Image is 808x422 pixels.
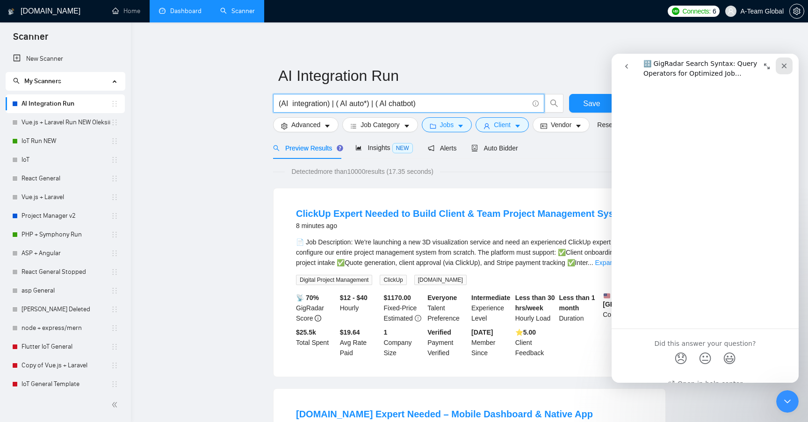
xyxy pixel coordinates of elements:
[355,144,412,151] span: Insights
[6,225,125,244] li: PHP + Symphony Run
[426,293,469,323] div: Talent Preference
[440,120,454,130] span: Jobs
[13,78,20,84] span: search
[296,329,316,336] b: $ 25.5k
[380,275,406,285] span: ClickUp
[111,156,118,164] span: holder
[6,244,125,263] li: ASP + Angular
[111,362,118,369] span: holder
[514,122,521,129] span: caret-down
[559,294,595,312] b: Less than 1 month
[6,188,125,207] li: Vue.js + Laravel
[22,319,111,337] a: node + express/mern
[111,380,118,388] span: holder
[22,94,111,113] a: AI Integration Run
[273,145,280,151] span: search
[111,324,118,332] span: holder
[111,137,118,145] span: holder
[422,117,472,132] button: folderJobscaret-down
[342,117,418,132] button: barsJob Categorycaret-down
[285,166,440,177] span: Detected more than 10000 results (17.35 seconds)
[6,150,125,169] li: IoT
[22,244,111,263] a: ASP + Angular
[513,293,557,323] div: Hourly Load
[6,132,125,150] li: IoT Run NEW
[426,327,469,358] div: Payment Verified
[338,293,382,323] div: Hourly
[22,356,111,375] a: Copy of Vue.js + Laravel
[111,100,118,107] span: holder
[415,315,421,322] span: exclamation-circle
[296,220,630,231] div: 8 minutes ago
[595,259,617,266] a: Expand
[111,250,118,257] span: holder
[427,329,451,336] b: Verified
[384,294,411,301] b: $ 1170.00
[111,231,118,238] span: holder
[494,120,511,130] span: Client
[6,169,125,188] li: React General
[789,7,804,15] a: setting
[111,287,118,294] span: holder
[22,150,111,169] a: IoT
[6,319,125,337] li: node + express/mern
[583,98,600,109] span: Save
[597,120,623,130] a: Reset All
[294,293,338,323] div: GigRadar Score
[483,122,490,129] span: user
[338,327,382,358] div: Avg Rate Paid
[361,120,399,130] span: Job Category
[404,122,410,129] span: caret-down
[533,100,539,107] span: info-circle
[56,326,131,334] a: Open in help center
[22,188,111,207] a: Vue.js + Laravel
[273,117,339,132] button: settingAdvancedcaret-down
[22,113,111,132] a: Vue.js + Laravel Run NEW Oleksii
[22,300,111,319] a: [PERSON_NAME] Deleted
[713,6,716,16] span: 6
[111,268,118,276] span: holder
[776,390,799,413] iframe: Intercom live chat
[430,122,436,129] span: folder
[471,294,510,301] b: Intermediate
[22,375,111,393] a: IoT General Template
[428,144,457,152] span: Alerts
[6,207,125,225] li: Project Manager v2
[541,122,547,129] span: idcard
[279,98,528,109] input: Search Freelance Jobs...
[220,7,255,15] a: searchScanner
[111,212,118,220] span: holder
[111,400,121,409] span: double-left
[545,99,563,107] span: search
[569,94,614,113] button: Save
[603,293,673,308] b: [GEOGRAPHIC_DATA]
[6,300,125,319] li: Bohdan Bilous Deleted
[612,54,799,383] iframe: Intercom live chat
[273,144,340,152] span: Preview Results
[281,122,288,129] span: setting
[6,50,125,68] li: New Scanner
[24,77,61,85] span: My Scanners
[6,375,125,393] li: IoT General Template
[382,293,426,323] div: Fixed-Price
[22,207,111,225] a: Project Manager v2
[515,329,536,336] b: ⭐️ 5.00
[6,356,125,375] li: Copy of Vue.js + Laravel
[6,94,125,113] li: AI Integration Run
[382,327,426,358] div: Company Size
[469,327,513,358] div: Member Since
[159,7,202,15] a: dashboardDashboard
[291,120,320,130] span: Advanced
[471,145,478,151] span: robot
[296,294,319,301] b: 📡 70%
[513,327,557,358] div: Client Feedback
[457,122,464,129] span: caret-down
